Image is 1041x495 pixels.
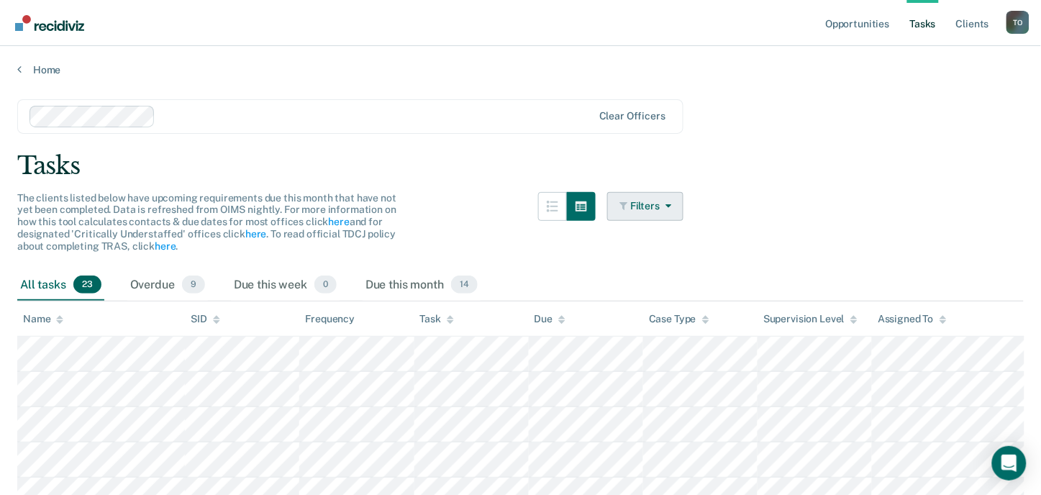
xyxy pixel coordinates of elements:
a: Home [17,63,1024,76]
div: SID [191,313,220,325]
div: All tasks23 [17,270,104,301]
div: Assigned To [878,313,946,325]
div: Task [420,313,454,325]
div: Frequency [305,313,355,325]
div: Clear officers [599,110,665,122]
div: Overdue9 [127,270,208,301]
span: 14 [451,276,478,294]
span: The clients listed below have upcoming requirements due this month that have not yet been complet... [17,192,396,252]
span: 9 [182,276,205,294]
div: Supervision Level [763,313,858,325]
img: Recidiviz [15,15,84,31]
span: 0 [314,276,337,294]
a: here [328,216,349,227]
div: Due [535,313,566,325]
div: T O [1006,11,1029,34]
div: Due this week0 [231,270,340,301]
div: Case Type [649,313,709,325]
button: Profile dropdown button [1006,11,1029,34]
div: Name [23,313,63,325]
div: Open Intercom Messenger [992,446,1027,481]
div: Tasks [17,151,1024,181]
button: Filters [607,192,683,221]
a: here [245,228,266,240]
div: Due this month14 [363,270,481,301]
a: here [155,240,176,252]
span: 23 [73,276,101,294]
